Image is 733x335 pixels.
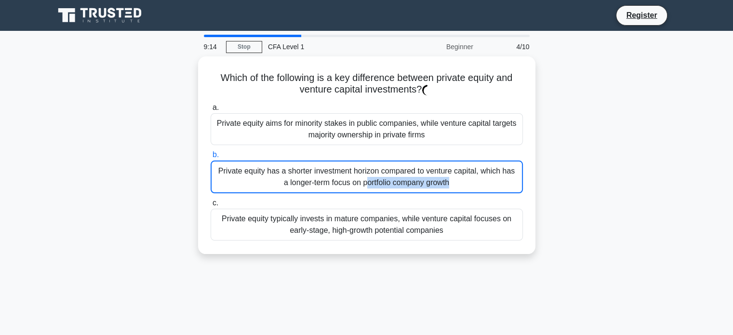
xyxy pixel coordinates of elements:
[210,72,524,96] h5: Which of the following is a key difference between private equity and venture capital investments?
[213,150,219,159] span: b.
[479,37,535,56] div: 4/10
[211,161,523,193] div: Private equity has a shorter investment horizon compared to venture capital, which has a longer-t...
[211,209,523,241] div: Private equity typically invests in mature companies, while venture capital focuses on early-stag...
[211,113,523,145] div: Private equity aims for minority stakes in public companies, while venture capital targets majori...
[213,199,218,207] span: c.
[620,9,663,21] a: Register
[213,103,219,111] span: a.
[226,41,262,53] a: Stop
[198,37,226,56] div: 9:14
[395,37,479,56] div: Beginner
[262,37,395,56] div: CFA Level 1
